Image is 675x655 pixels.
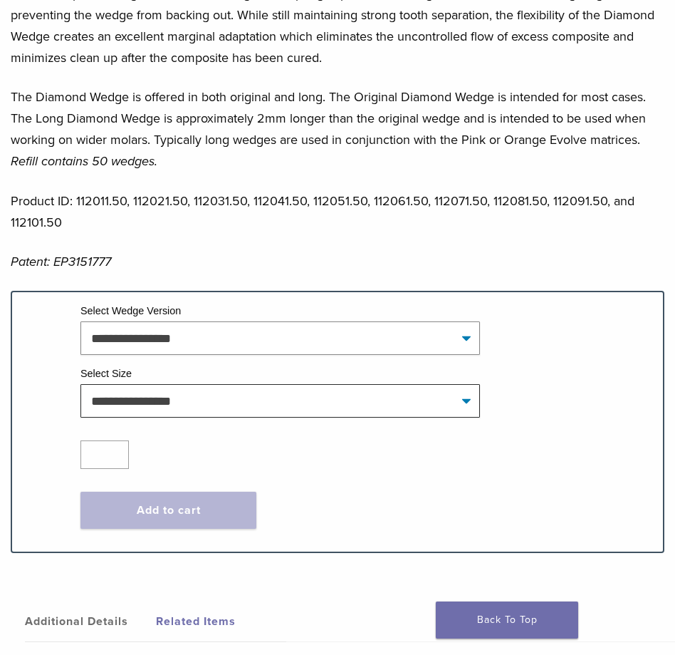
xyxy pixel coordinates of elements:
p: The Diamond Wedge is offered in both original and long. The Original Diamond Wedge is intended fo... [11,86,664,172]
label: Select Size [80,368,132,379]
button: Add to cart [80,492,256,529]
a: Related Items [156,602,287,641]
a: Back To Top [436,602,578,639]
p: Product ID: 112011.50, 112021.50, 112031.50, 112041.50, 112051.50, 112061.50, 112071.50, 112081.5... [11,190,664,233]
em: Patent: EP3151777 [11,254,111,269]
em: Refill contains 50 wedges. [11,153,157,169]
a: Additional Details [25,602,156,641]
label: Select Wedge Version [80,305,181,316]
